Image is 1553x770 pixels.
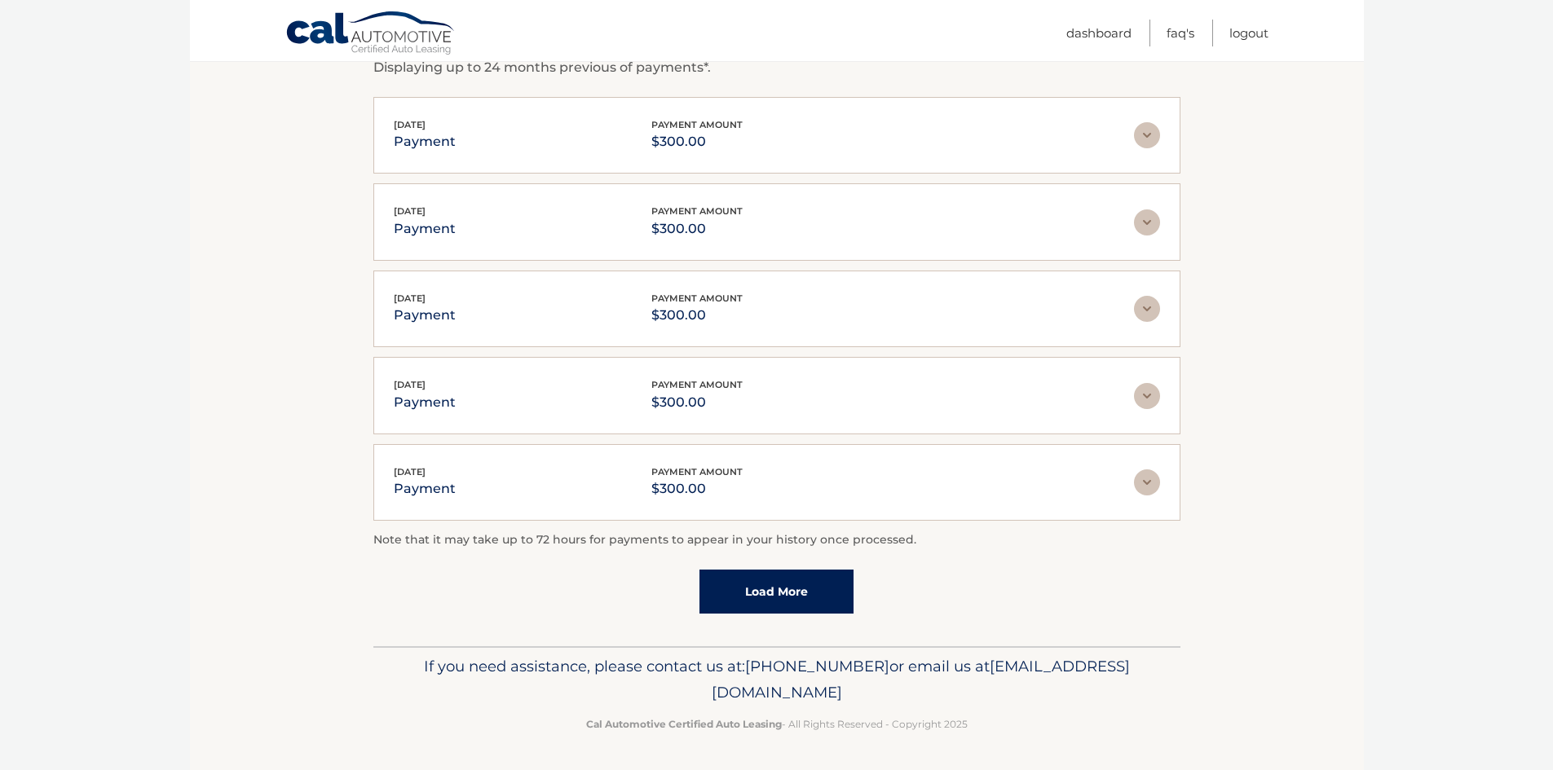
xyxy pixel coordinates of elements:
[394,477,456,500] p: payment
[394,304,456,327] p: payment
[384,653,1170,706] p: If you need assistance, please contact us at: or email us at
[394,218,456,240] p: payment
[1134,122,1160,148] img: accordion-rest.svg
[651,477,743,500] p: $300.00
[394,466,426,477] span: [DATE]
[651,391,743,414] p: $300.00
[394,293,426,304] span: [DATE]
[651,379,743,390] span: payment amount
[1134,296,1160,322] img: accordion-rest.svg
[1134,209,1160,235] img: accordion-rest.svg
[285,11,457,58] a: Cal Automotive
[1229,20,1268,46] a: Logout
[651,466,743,477] span: payment amount
[373,58,1180,77] p: Displaying up to 24 months previous of payments*.
[394,130,456,153] p: payment
[394,205,426,217] span: [DATE]
[651,304,743,327] p: $300.00
[699,570,854,614] a: Load More
[651,293,743,304] span: payment amount
[373,530,1180,550] p: Note that it may take up to 72 hours for payments to appear in your history once processed.
[586,718,782,730] strong: Cal Automotive Certified Auto Leasing
[651,119,743,130] span: payment amount
[394,391,456,414] p: payment
[651,130,743,153] p: $300.00
[1134,469,1160,495] img: accordion-rest.svg
[1167,20,1194,46] a: FAQ's
[712,657,1130,702] span: [EMAIL_ADDRESS][DOMAIN_NAME]
[651,218,743,240] p: $300.00
[651,205,743,217] span: payment amount
[394,379,426,390] span: [DATE]
[1134,383,1160,409] img: accordion-rest.svg
[384,715,1170,733] p: - All Rights Reserved - Copyright 2025
[1066,20,1132,46] a: Dashboard
[745,657,889,675] span: [PHONE_NUMBER]
[394,119,426,130] span: [DATE]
